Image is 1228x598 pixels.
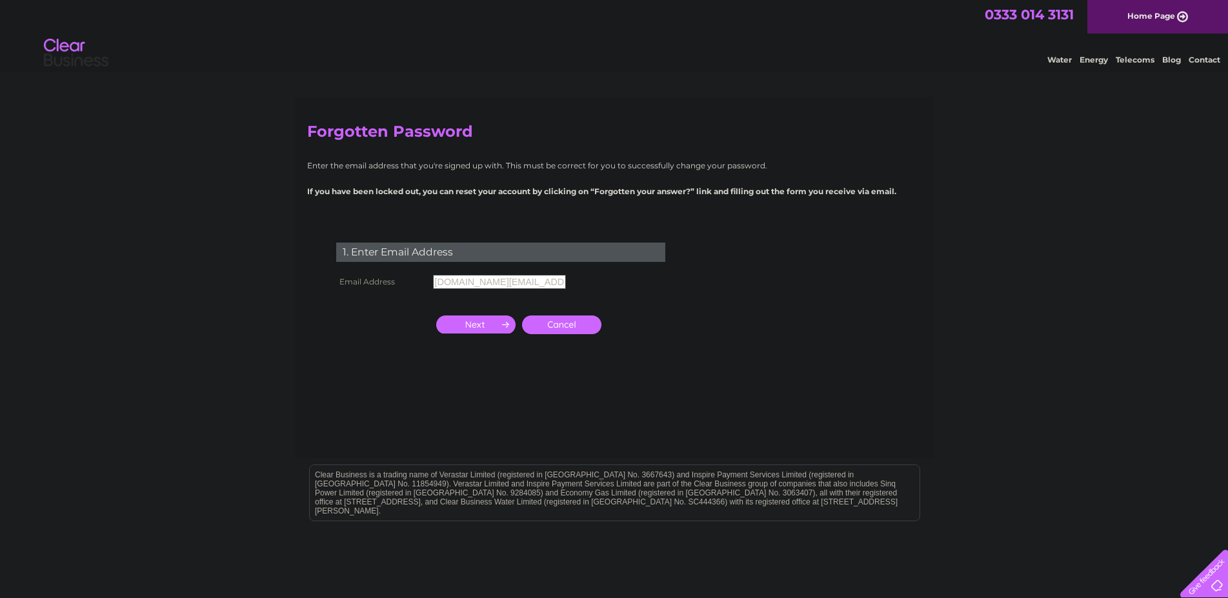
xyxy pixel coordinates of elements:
[1080,55,1108,65] a: Energy
[1047,55,1072,65] a: Water
[307,159,921,172] p: Enter the email address that you're signed up with. This must be correct for you to successfully ...
[307,185,921,197] p: If you have been locked out, you can reset your account by clicking on “Forgotten your answer?” l...
[985,6,1074,23] a: 0333 014 3131
[1116,55,1154,65] a: Telecoms
[522,315,601,334] a: Cancel
[336,243,665,262] div: 1. Enter Email Address
[1162,55,1181,65] a: Blog
[1189,55,1220,65] a: Contact
[310,7,920,63] div: Clear Business is a trading name of Verastar Limited (registered in [GEOGRAPHIC_DATA] No. 3667643...
[307,123,921,147] h2: Forgotten Password
[43,34,109,73] img: logo.png
[333,272,430,292] th: Email Address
